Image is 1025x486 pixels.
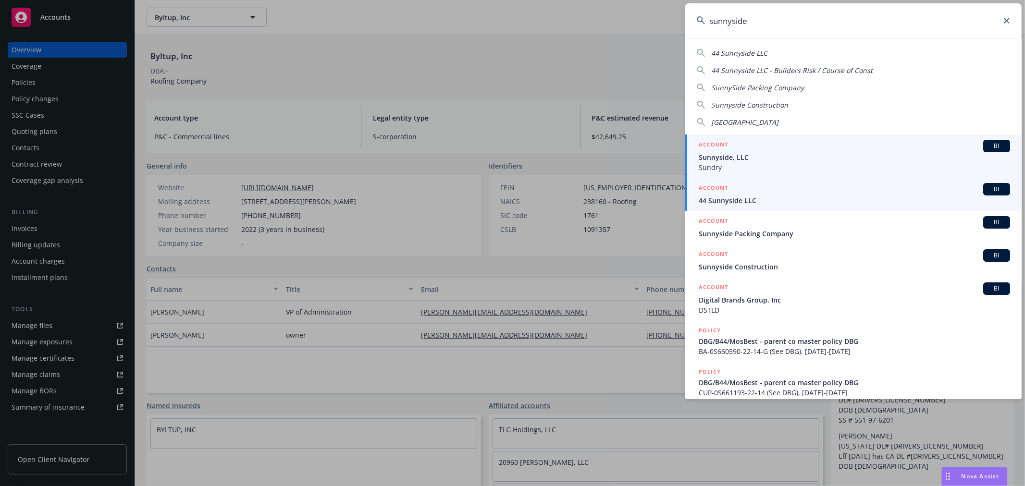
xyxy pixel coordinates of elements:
a: POLICYDBG/B44/MosBest - parent co master policy DBGCUP-0S661193-22-14 (See DBG), [DATE]-[DATE] [685,362,1022,403]
span: Sunnyside Construction [711,100,788,109]
h5: ACCOUNT [699,183,728,194]
span: 44 Sunnyside LLC - Builders Risk / Course of Const [711,66,873,75]
span: CUP-0S661193-22-14 (See DBG), [DATE]-[DATE] [699,388,1010,398]
span: Sunnyside Packing Company [699,229,1010,239]
span: 44 Sunnyside LLC [711,49,767,58]
span: Sunnyside Construction [699,262,1010,272]
span: [GEOGRAPHIC_DATA] [711,118,778,127]
a: ACCOUNTBIDigital Brands Group, IncDSTLD [685,277,1022,320]
span: Nova Assist [962,472,1000,480]
h5: ACCOUNT [699,216,728,228]
div: Drag to move [942,467,954,486]
a: ACCOUNTBISunnyside, LLCSundry [685,134,1022,178]
span: DSTLD [699,305,1010,315]
a: ACCOUNTBISunnyside Construction [685,244,1022,277]
h5: ACCOUNT [699,282,728,294]
span: BA-0S660590-22-14-G (See DBG), [DATE]-[DATE] [699,346,1010,356]
span: BI [987,218,1006,227]
span: Sunnyside, LLC [699,152,1010,162]
span: Sundry [699,162,1010,172]
a: ACCOUNTBISunnyside Packing Company [685,211,1022,244]
span: BI [987,284,1006,293]
h5: ACCOUNT [699,140,728,151]
span: BI [987,185,1006,194]
span: 44 Sunnyside LLC [699,195,1010,206]
span: DBG/B44/MosBest - parent co master policy DBG [699,336,1010,346]
a: POLICYDBG/B44/MosBest - parent co master policy DBGBA-0S660590-22-14-G (See DBG), [DATE]-[DATE] [685,320,1022,362]
span: SunnySide Packing Company [711,83,804,92]
button: Nova Assist [941,467,1008,486]
span: Digital Brands Group, Inc [699,295,1010,305]
span: BI [987,142,1006,150]
input: Search... [685,3,1022,38]
a: ACCOUNTBI44 Sunnyside LLC [685,178,1022,211]
h5: POLICY [699,367,721,377]
span: BI [987,251,1006,260]
h5: POLICY [699,326,721,335]
span: DBG/B44/MosBest - parent co master policy DBG [699,377,1010,388]
h5: ACCOUNT [699,249,728,261]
